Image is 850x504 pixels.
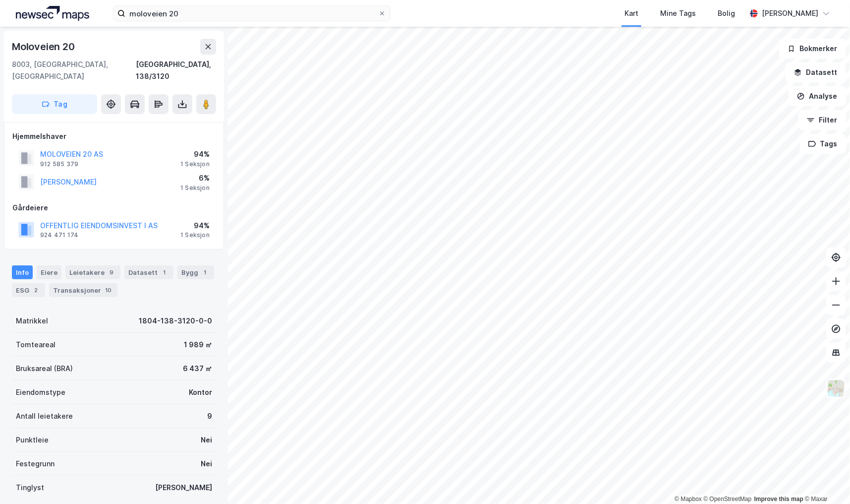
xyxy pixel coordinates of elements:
[180,231,210,239] div: 1 Seksjon
[827,379,846,398] img: Z
[16,6,89,21] img: logo.a4113a55bc3d86da70a041830d287a7e.svg
[624,7,638,19] div: Kart
[189,386,212,398] div: Kontor
[800,456,850,504] iframe: Chat Widget
[40,160,78,168] div: 912 585 379
[704,496,752,503] a: OpenStreetMap
[200,267,210,277] div: 1
[183,363,212,375] div: 6 437 ㎡
[103,285,113,295] div: 10
[180,172,210,184] div: 6%
[16,410,73,422] div: Antall leietakere
[800,134,846,154] button: Tags
[49,283,117,297] div: Transaksjoner
[12,59,136,82] div: 8003, [GEOGRAPHIC_DATA], [GEOGRAPHIC_DATA]
[207,410,212,422] div: 9
[201,458,212,470] div: Nei
[16,482,44,494] div: Tinglyst
[180,184,210,192] div: 1 Seksjon
[12,94,97,114] button: Tag
[675,496,702,503] a: Mapbox
[201,434,212,446] div: Nei
[16,363,73,375] div: Bruksareal (BRA)
[16,386,65,398] div: Eiendomstype
[40,231,78,239] div: 924 471 174
[12,130,216,142] div: Hjemmelshaver
[136,59,216,82] div: [GEOGRAPHIC_DATA], 138/3120
[800,456,850,504] div: Kontrollprogram for chat
[754,496,803,503] a: Improve this map
[786,63,846,82] button: Datasett
[798,110,846,130] button: Filter
[180,160,210,168] div: 1 Seksjon
[37,265,61,279] div: Eiere
[718,7,735,19] div: Bolig
[160,267,170,277] div: 1
[125,6,378,21] input: Søk på adresse, matrikkel, gårdeiere, leietakere eller personer
[184,339,212,351] div: 1 989 ㎡
[107,267,116,277] div: 9
[12,39,77,55] div: Moloveien 20
[16,434,49,446] div: Punktleie
[65,265,120,279] div: Leietakere
[12,283,45,297] div: ESG
[16,339,56,351] div: Tomteareal
[155,482,212,494] div: [PERSON_NAME]
[16,458,55,470] div: Festegrunn
[124,265,173,279] div: Datasett
[762,7,818,19] div: [PERSON_NAME]
[177,265,214,279] div: Bygg
[180,148,210,160] div: 94%
[789,86,846,106] button: Analyse
[660,7,696,19] div: Mine Tags
[31,285,41,295] div: 2
[12,202,216,214] div: Gårdeiere
[180,220,210,232] div: 94%
[779,39,846,59] button: Bokmerker
[16,315,48,327] div: Matrikkel
[12,265,33,279] div: Info
[139,315,212,327] div: 1804-138-3120-0-0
